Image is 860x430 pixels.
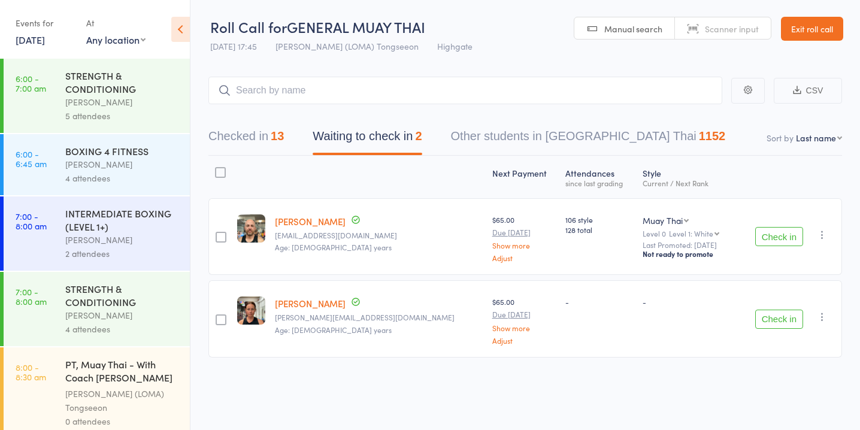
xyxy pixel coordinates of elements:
span: [PERSON_NAME] (LOMA) Tongseeon [275,40,419,52]
a: [PERSON_NAME] [275,215,346,228]
time: 7:00 - 8:00 am [16,211,47,231]
div: [PERSON_NAME] [65,308,180,322]
input: Search by name [208,77,722,104]
time: 8:00 - 8:30 am [16,362,46,381]
span: Age: [DEMOGRAPHIC_DATA] years [275,242,392,252]
div: 4 attendees [65,171,180,185]
div: 0 attendees [65,414,180,428]
img: image1579558870.png [237,296,265,325]
div: INTERMEDIATE BOXING (LEVEL 1+) [65,207,180,233]
button: Other students in [GEOGRAPHIC_DATA] Thai1152 [451,123,726,155]
small: Due [DATE] [492,228,556,237]
button: CSV [774,78,842,104]
div: 13 [271,129,284,143]
a: Adjust [492,337,556,344]
div: since last grading [565,179,632,187]
button: Waiting to check in2 [313,123,422,155]
div: [PERSON_NAME] [65,95,180,109]
a: 7:00 -8:00 amSTRENGTH & CONDITIONING[PERSON_NAME]4 attendees [4,272,190,346]
div: STRENGTH & CONDITIONING [65,69,180,95]
div: 2 attendees [65,247,180,261]
span: Manual search [604,23,662,35]
span: 128 total [565,225,632,235]
a: 6:00 -6:45 amBOXING 4 FITNESS[PERSON_NAME]4 attendees [4,134,190,195]
div: Level 0 [643,229,732,237]
div: Any location [86,33,146,46]
div: Muay Thai [643,214,683,226]
small: kristin.hines01@gmail.com [275,313,483,322]
button: Check in [755,310,803,329]
div: [PERSON_NAME] (LOMA) Tongseeon [65,387,180,414]
a: 7:00 -8:00 amINTERMEDIATE BOXING (LEVEL 1+)[PERSON_NAME]2 attendees [4,196,190,271]
div: $65.00 [492,214,556,262]
div: Style [638,161,737,193]
span: 106 style [565,214,632,225]
img: image1579558903.png [237,214,265,243]
div: $65.00 [492,296,556,344]
div: Last name [796,132,836,144]
div: - [643,296,732,307]
time: 7:00 - 8:00 am [16,287,47,306]
div: Atten­dances [561,161,637,193]
a: [PERSON_NAME] [275,297,346,310]
a: Show more [492,324,556,332]
small: Due [DATE] [492,310,556,319]
span: Highgate [437,40,473,52]
div: At [86,13,146,33]
small: phines39@outlook.com [275,231,483,240]
a: [DATE] [16,33,45,46]
span: [DATE] 17:45 [210,40,257,52]
a: Exit roll call [781,17,843,41]
div: 2 [415,129,422,143]
div: Level 1: White [669,229,713,237]
div: BOXING 4 FITNESS [65,144,180,158]
div: [PERSON_NAME] [65,158,180,171]
div: [PERSON_NAME] [65,233,180,247]
button: Checked in13 [208,123,284,155]
div: STRENGTH & CONDITIONING [65,282,180,308]
div: 1152 [699,129,726,143]
button: Check in [755,227,803,246]
div: Not ready to promote [643,249,732,259]
time: 6:00 - 7:00 am [16,74,46,93]
div: 5 attendees [65,109,180,123]
span: Scanner input [705,23,759,35]
small: Last Promoted: [DATE] [643,241,732,249]
span: GENERAL MUAY THAI [287,17,425,37]
div: Next Payment [487,161,561,193]
a: Show more [492,241,556,249]
label: Sort by [767,132,794,144]
div: Events for [16,13,74,33]
span: Age: [DEMOGRAPHIC_DATA] years [275,325,392,335]
div: - [565,296,632,307]
div: Current / Next Rank [643,179,732,187]
span: Roll Call for [210,17,287,37]
a: 6:00 -7:00 amSTRENGTH & CONDITIONING[PERSON_NAME]5 attendees [4,59,190,133]
div: 4 attendees [65,322,180,336]
div: PT, Muay Thai - With Coach [PERSON_NAME] (30 minutes) [65,358,180,387]
a: Adjust [492,254,556,262]
time: 6:00 - 6:45 am [16,149,47,168]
